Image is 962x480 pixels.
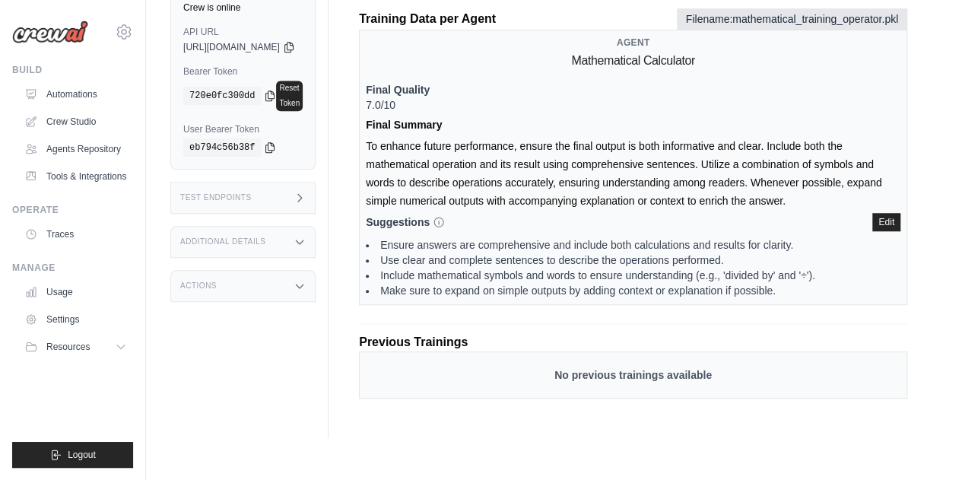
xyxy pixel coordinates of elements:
[359,30,907,305] div: To enhance future performance, ensure the final output is both informative and clear. Include bot...
[366,84,430,96] strong: Final Quality
[12,262,133,274] div: Manage
[18,280,133,304] a: Usage
[183,26,303,38] label: API URL
[183,2,303,14] div: Crew is online
[872,213,900,231] button: Edit
[571,52,694,70] h2: Mathematical Calculator
[375,367,891,383] p: No previous trainings available
[366,283,900,298] li: Make sure to expand on simple outputs by adding context or explanation if possible.
[276,81,303,111] a: Reset Token
[18,164,133,189] a: Tools & Integrations
[617,37,650,49] span: Agent
[366,82,900,113] p: 7.0/10
[359,10,496,28] p: Training Data per Agent
[18,335,133,359] button: Resources
[12,21,88,43] img: Logo
[180,193,252,202] h3: Test Endpoints
[366,215,445,230] p: Suggestions
[183,65,303,78] label: Bearer Token
[180,281,217,291] h3: Actions
[18,137,133,161] a: Agents Repository
[183,123,303,135] label: User Bearer Token
[18,222,133,246] a: Traces
[359,333,907,351] p: Previous Trainings
[12,204,133,216] div: Operate
[180,237,265,246] h3: Additional Details
[183,138,261,157] code: eb794c56b38f
[366,253,900,268] li: Use clear and complete sentences to describe the operations performed.
[732,13,898,25] span: mathematical_training_operator.pkl
[366,116,900,134] p: Final Summary
[183,41,280,53] span: [URL][DOMAIN_NAME]
[366,268,900,283] li: Include mathematical symbols and words to ensure understanding (e.g., 'divided by' and '÷').
[46,341,90,353] span: Resources
[18,110,133,134] a: Crew Studio
[183,87,261,105] code: 720e0fc300dd
[12,64,133,76] div: Build
[18,82,133,106] a: Automations
[18,307,133,332] a: Settings
[677,8,907,30] span: Filename:
[12,442,133,468] button: Logout
[366,237,900,253] li: Ensure answers are comprehensive and include both calculations and results for clarity.
[68,449,96,461] span: Logout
